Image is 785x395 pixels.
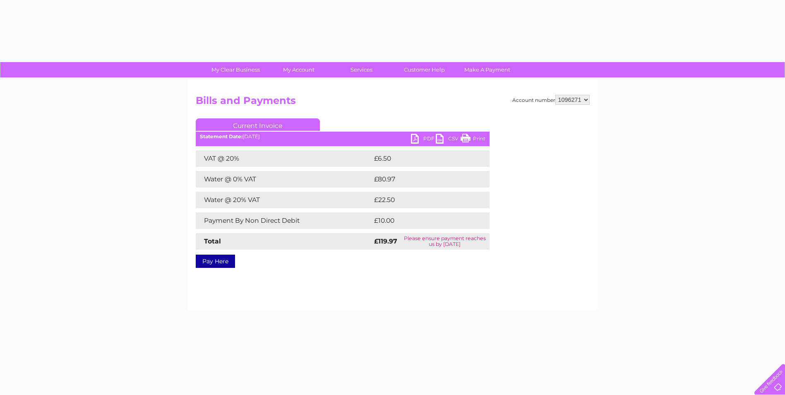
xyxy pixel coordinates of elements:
[411,134,436,146] a: PDF
[196,255,235,268] a: Pay Here
[372,212,473,229] td: £10.00
[374,237,397,245] strong: £119.97
[327,62,396,77] a: Services
[400,233,490,250] td: Please ensure payment reaches us by [DATE]
[202,62,270,77] a: My Clear Business
[372,171,473,188] td: £80.97
[204,237,221,245] strong: Total
[436,134,461,146] a: CSV
[196,118,320,131] a: Current Invoice
[390,62,459,77] a: Customer Help
[196,192,372,208] td: Water @ 20% VAT
[461,134,485,146] a: Print
[196,171,372,188] td: Water @ 0% VAT
[196,134,490,140] div: [DATE]
[512,95,590,105] div: Account number
[453,62,521,77] a: Make A Payment
[372,150,470,167] td: £6.50
[196,95,590,111] h2: Bills and Payments
[196,212,372,229] td: Payment By Non Direct Debit
[372,192,473,208] td: £22.50
[264,62,333,77] a: My Account
[196,150,372,167] td: VAT @ 20%
[200,133,242,140] b: Statement Date:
